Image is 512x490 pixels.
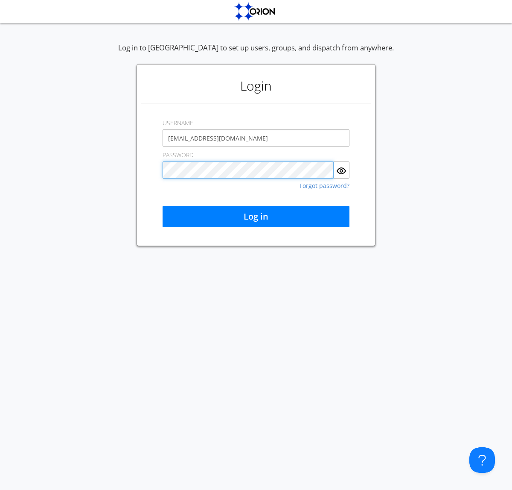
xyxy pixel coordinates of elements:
[118,43,394,64] div: Log in to [GEOGRAPHIC_DATA] to set up users, groups, and dispatch from anywhere.
[334,161,349,179] button: Show Password
[469,447,495,473] iframe: Toggle Customer Support
[300,183,349,189] a: Forgot password?
[141,69,371,103] h1: Login
[163,206,349,227] button: Log in
[163,161,334,179] input: Password
[163,119,193,127] label: USERNAME
[336,166,346,176] img: eye.svg
[163,151,194,159] label: PASSWORD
